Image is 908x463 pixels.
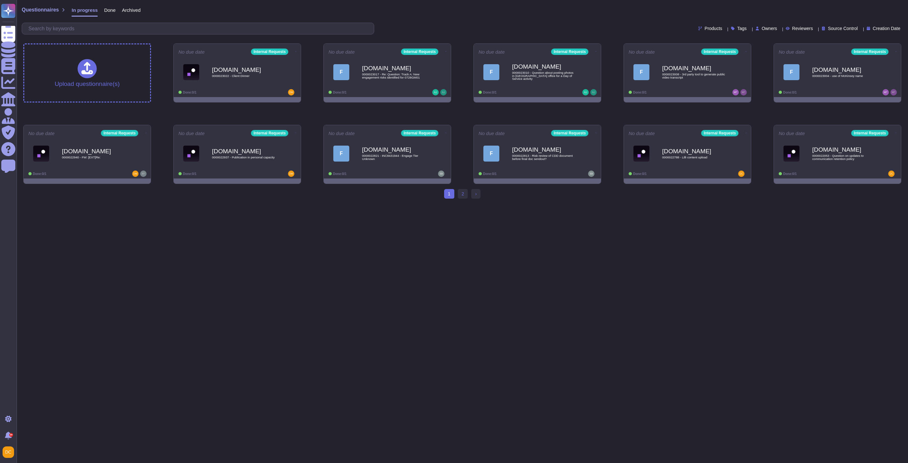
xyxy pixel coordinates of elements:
[512,71,576,80] span: 0000023010 - Question about posting photos in [GEOGRAPHIC_DATA] office for a Day of Service activity
[828,26,858,31] span: Source Control
[401,49,438,55] div: Internal Requests
[33,146,49,162] img: Logo
[783,146,799,162] img: Logo
[212,148,276,154] b: [DOMAIN_NAME]
[629,49,655,54] span: No due date
[72,8,98,12] span: In progress
[333,64,349,80] div: F
[33,172,46,176] span: Done: 0/1
[483,172,496,176] span: Done: 0/1
[882,89,889,95] img: user
[432,89,439,95] img: user
[633,146,649,162] img: Logo
[633,64,649,80] div: F
[590,89,597,95] img: user
[737,26,747,31] span: Tags
[888,171,895,177] img: user
[183,146,199,162] img: Logo
[440,89,447,95] img: user
[329,49,355,54] span: No due date
[792,26,813,31] span: Reviewers
[701,49,738,55] div: Internal Requests
[183,91,196,94] span: Done: 0/1
[438,171,444,177] img: user
[9,433,13,437] div: 9+
[101,130,138,136] div: Internal Requests
[22,7,59,12] span: Questionnaires
[483,64,499,80] div: F
[705,26,722,31] span: Products
[362,154,426,160] span: 0000022821 - INC8431944 - Engage Tier Unknown
[783,172,797,176] span: Done: 0/1
[475,191,477,196] span: ›
[551,130,588,136] div: Internal Requests
[662,156,726,159] span: 0000022788 - Lilli content upload
[732,89,739,95] img: user
[512,147,576,153] b: [DOMAIN_NAME]
[1,445,19,459] button: user
[551,49,588,55] div: Internal Requests
[333,172,346,176] span: Done: 0/1
[582,89,589,95] img: user
[512,154,576,160] span: 0000022813 - Risk review of CDD document before final doc sendout?
[762,26,777,31] span: Owners
[3,446,14,458] img: user
[329,131,355,136] span: No due date
[362,73,426,79] span: 0000023017 - Re: Question: Track A: New engagement risks identified for 0728GM01
[178,131,205,136] span: No due date
[62,156,126,159] span: 0000022940 - FW: [EXT]Re:
[633,91,647,94] span: Done: 0/1
[483,91,496,94] span: Done: 0/1
[633,172,647,176] span: Done: 0/1
[212,74,276,78] span: 0000023022 - Client Dinner
[779,49,805,54] span: No due date
[779,131,805,136] span: No due date
[178,49,205,54] span: No due date
[104,8,116,12] span: Done
[783,64,799,80] div: F
[362,147,426,153] b: [DOMAIN_NAME]
[483,146,499,162] div: F
[873,26,900,31] span: Creation Date
[662,148,726,154] b: [DOMAIN_NAME]
[662,65,726,71] b: [DOMAIN_NAME]
[362,65,426,71] b: [DOMAIN_NAME]
[251,130,288,136] div: Internal Requests
[812,147,876,153] b: [DOMAIN_NAME]
[251,49,288,55] div: Internal Requests
[512,64,576,70] b: [DOMAIN_NAME]
[851,49,889,55] div: Internal Requests
[740,89,747,95] img: user
[333,91,346,94] span: Done: 0/1
[629,131,655,136] span: No due date
[122,8,140,12] span: Archived
[662,73,726,79] span: 0000023008 - 3rd party tool to generate public video transcript
[458,189,468,199] a: 2
[183,64,199,80] img: Logo
[25,23,374,34] input: Search by keywords
[812,154,876,160] span: 0000022053 - Question on updates to communication retention policy
[62,148,126,154] b: [DOMAIN_NAME]
[444,189,454,199] span: 1
[288,171,294,177] img: user
[812,67,876,73] b: [DOMAIN_NAME]
[140,171,147,177] img: user
[783,91,797,94] span: Done: 0/1
[701,130,738,136] div: Internal Requests
[812,74,876,78] span: 0000023004 - use of McKinsey name
[28,131,55,136] span: No due date
[132,171,139,177] img: user
[212,156,276,159] span: 0000022937 - Publication in personal capacity
[588,171,594,177] img: user
[479,131,505,136] span: No due date
[212,67,276,73] b: [DOMAIN_NAME]
[738,171,745,177] img: user
[890,89,897,95] img: user
[55,59,120,87] div: Upload questionnaire(s)
[401,130,438,136] div: Internal Requests
[851,130,889,136] div: Internal Requests
[288,89,294,95] img: user
[479,49,505,54] span: No due date
[183,172,196,176] span: Done: 0/1
[333,146,349,162] div: F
